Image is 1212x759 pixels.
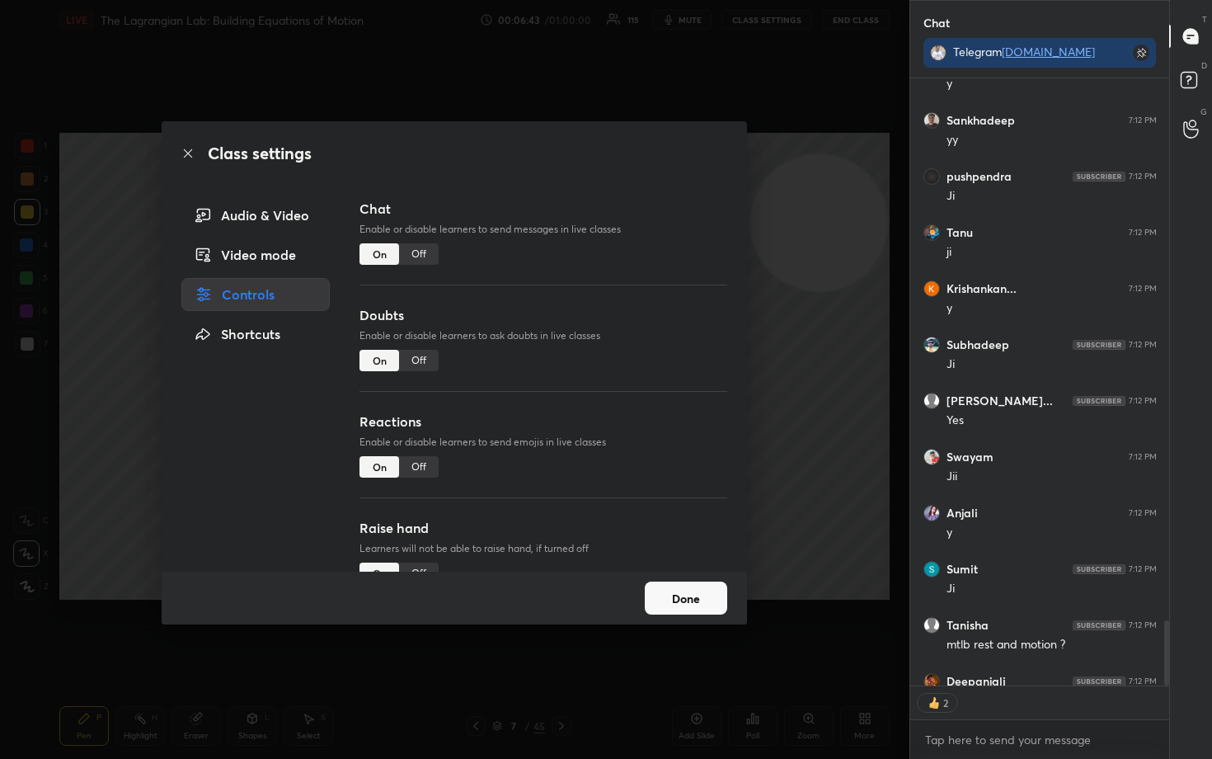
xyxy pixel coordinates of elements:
h6: Krishankan... [947,281,1017,296]
p: Learners will not be able to raise hand, if turned off [359,541,727,556]
div: 7:12 PM [1129,620,1157,630]
img: thumbs_up.png [926,695,942,711]
div: Telegram [953,45,1098,74]
img: default.png [923,393,940,409]
div: 7:12 PM [1129,508,1157,518]
img: ffca53045d8149659d774b8a88580bb3.jpg [923,673,940,690]
div: Video mode [181,238,330,271]
h6: [PERSON_NAME]... [947,394,1053,408]
img: 3c33b455cbee4d0d8c895458c2956763.jpg [923,168,940,185]
a: [DOMAIN_NAME][URL] [953,44,1095,74]
h6: Sumit [947,562,978,577]
div: 7:12 PM [1129,396,1157,406]
div: Ji [947,581,1157,597]
button: Done [645,582,727,615]
div: 7:12 PM [1129,340,1157,350]
div: On [359,456,399,478]
div: Off [399,563,439,584]
img: 45525ca116064b0bbf38546bbb0e5fcc.jpg [923,224,940,241]
div: 7:12 PM [1129,172,1157,181]
div: mtlb rest and motion ? [947,637,1157,653]
img: da319626a3fb404791c0a2d430e242dd.jpg [923,505,940,521]
h6: Deepanjali [947,674,1006,689]
h6: Subhadeep [947,337,1009,352]
h6: Sankhadeep [947,113,1015,128]
div: Off [399,456,439,478]
img: 4eaa872d74ab46d0823ddd7fddfac45d.jpg [923,449,940,465]
div: Audio & Video [181,199,330,232]
img: f37e2404a99b436797bb310a153c819b.jpg [923,112,940,129]
img: default.png [923,617,940,634]
img: 45418f7cc88746cfb40f41016138861c.jpg [923,337,940,353]
div: 7:12 PM [1129,115,1157,125]
img: 4P8fHbbgJtejmAAAAAElFTkSuQmCC [1073,676,1125,686]
div: yy [947,132,1157,148]
h3: Chat [359,199,727,219]
p: Enable or disable learners to ask doubts in live classes [359,328,727,343]
p: D [1201,59,1207,72]
div: On [359,350,399,371]
div: Shortcuts [181,318,330,351]
div: Jii [947,469,1157,485]
div: Yes [947,412,1157,429]
div: 7:12 PM [1129,452,1157,462]
p: Enable or disable learners to send emojis in live classes [359,435,727,450]
div: 7:12 PM [1129,228,1157,238]
div: Off [399,350,439,371]
div: On [359,243,399,265]
img: 4P8fHbbgJtejmAAAAAElFTkSuQmCC [1073,564,1125,574]
img: 4P8fHbbgJtejmAAAAAElFTkSuQmCC [1073,172,1125,181]
div: y [947,76,1157,92]
div: 7:12 PM [1129,564,1157,574]
div: 7:12 PM [1129,676,1157,686]
h6: Swayam [947,450,994,464]
img: ec989d111ff3493e8a48a3b87c623140.29740249_3 [923,280,940,297]
div: y [947,525,1157,541]
p: G [1200,106,1207,118]
h6: Anjali [947,506,978,521]
img: 4P8fHbbgJtejmAAAAAElFTkSuQmCC [1073,620,1125,630]
h6: Tanisha [947,618,989,633]
p: Chat [910,1,963,45]
h6: Tanu [947,225,973,240]
div: y [947,300,1157,317]
div: Controls [181,278,330,311]
div: Ji [947,188,1157,205]
h3: Raise hand [359,518,727,538]
h6: pushpendra [947,169,1012,184]
h3: Doubts [359,305,727,325]
div: Ji [947,356,1157,373]
p: T [1202,13,1207,26]
img: 5fec7a98e4a9477db02da60e09992c81.jpg [930,45,947,61]
div: grid [910,78,1170,686]
h2: Class settings [208,141,312,166]
img: 4P8fHbbgJtejmAAAAAElFTkSuQmCC [1073,396,1125,406]
h3: Reactions [359,412,727,431]
div: 2 [942,696,949,709]
img: 3 [923,561,940,577]
p: Enable or disable learners to send messages in live classes [359,222,727,237]
div: ji [947,244,1157,261]
div: On [359,563,399,584]
div: Off [399,243,439,265]
img: 4P8fHbbgJtejmAAAAAElFTkSuQmCC [1073,340,1125,350]
div: 7:12 PM [1129,284,1157,294]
